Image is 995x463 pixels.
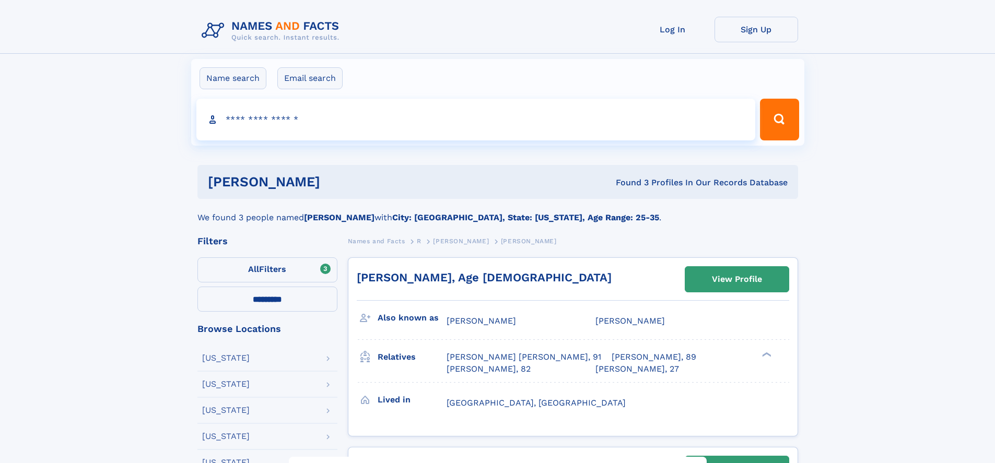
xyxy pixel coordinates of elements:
span: R [417,238,422,245]
a: Sign Up [715,17,798,42]
a: [PERSON_NAME], 27 [595,363,679,375]
h3: Lived in [378,391,447,409]
a: [PERSON_NAME], Age [DEMOGRAPHIC_DATA] [357,271,612,284]
label: Name search [200,67,266,89]
div: Found 3 Profiles In Our Records Database [468,177,788,188]
b: City: [GEOGRAPHIC_DATA], State: [US_STATE], Age Range: 25-35 [392,212,659,222]
a: [PERSON_NAME] [PERSON_NAME], 91 [447,351,601,363]
span: All [248,264,259,274]
h3: Also known as [378,309,447,327]
h3: Relatives [378,348,447,366]
a: R [417,234,422,247]
img: Logo Names and Facts [197,17,348,45]
div: ❯ [759,351,772,358]
div: Browse Locations [197,324,337,334]
span: [PERSON_NAME] [433,238,489,245]
a: [PERSON_NAME], 82 [447,363,531,375]
div: View Profile [712,267,762,291]
div: Filters [197,236,337,246]
div: [US_STATE] [202,406,250,414]
h1: [PERSON_NAME] [208,175,468,188]
a: Log In [631,17,715,42]
b: [PERSON_NAME] [304,212,374,222]
a: Names and Facts [348,234,405,247]
div: [US_STATE] [202,354,250,362]
label: Email search [277,67,343,89]
a: View Profile [685,267,789,292]
input: search input [196,99,756,140]
div: We found 3 people named with . [197,199,798,224]
span: [PERSON_NAME] [447,316,516,326]
div: [US_STATE] [202,380,250,388]
button: Search Button [760,99,799,140]
span: [PERSON_NAME] [595,316,665,326]
span: [GEOGRAPHIC_DATA], [GEOGRAPHIC_DATA] [447,398,626,408]
span: [PERSON_NAME] [501,238,557,245]
a: [PERSON_NAME], 89 [612,351,696,363]
div: [US_STATE] [202,432,250,441]
label: Filters [197,257,337,282]
a: [PERSON_NAME] [433,234,489,247]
